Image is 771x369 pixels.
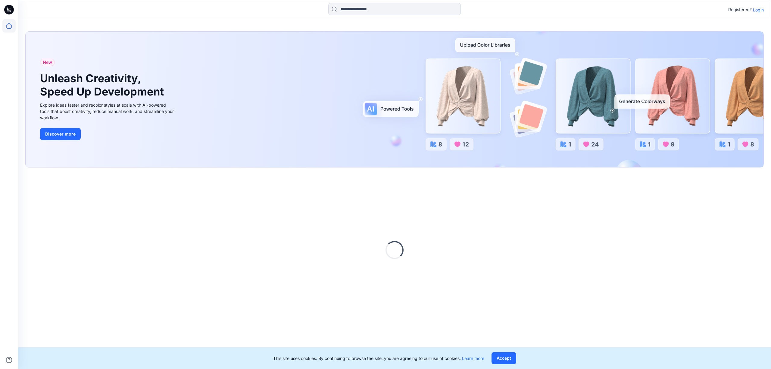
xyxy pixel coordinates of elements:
[40,128,176,140] a: Discover more
[43,59,52,66] span: New
[462,356,484,361] a: Learn more
[492,352,516,364] button: Accept
[753,7,764,13] p: Login
[40,72,167,98] h1: Unleash Creativity, Speed Up Development
[273,355,484,361] p: This site uses cookies. By continuing to browse the site, you are agreeing to our use of cookies.
[40,128,81,140] button: Discover more
[40,102,176,121] div: Explore ideas faster and recolor styles at scale with AI-powered tools that boost creativity, red...
[728,6,752,13] p: Registered?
